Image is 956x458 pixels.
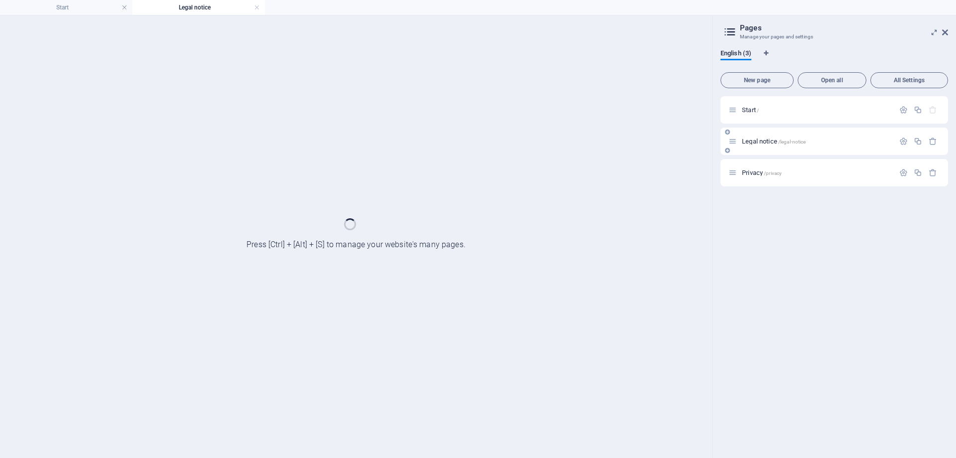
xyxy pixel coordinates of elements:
[929,106,937,114] div: The startpage cannot be deleted
[742,106,759,114] span: Click to open page
[742,138,806,145] span: Legal notice
[764,170,782,176] span: /privacy
[798,72,866,88] button: Open all
[914,106,922,114] div: Duplicate
[899,137,908,146] div: Settings
[739,107,894,113] div: Start/
[132,2,265,13] h4: Legal notice
[739,138,894,145] div: Legal notice/legal-notice
[929,168,937,177] div: Remove
[720,49,948,68] div: Language Tabs
[778,139,806,145] span: /legal-notice
[725,77,789,83] span: New page
[870,72,948,88] button: All Settings
[740,23,948,32] h2: Pages
[757,108,759,113] span: /
[742,169,782,176] span: Click to open page
[739,169,894,176] div: Privacy/privacy
[929,137,937,146] div: Remove
[899,106,908,114] div: Settings
[914,137,922,146] div: Duplicate
[914,168,922,177] div: Duplicate
[740,32,928,41] h3: Manage your pages and settings
[875,77,944,83] span: All Settings
[802,77,862,83] span: Open all
[720,47,751,61] span: English (3)
[720,72,794,88] button: New page
[899,168,908,177] div: Settings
